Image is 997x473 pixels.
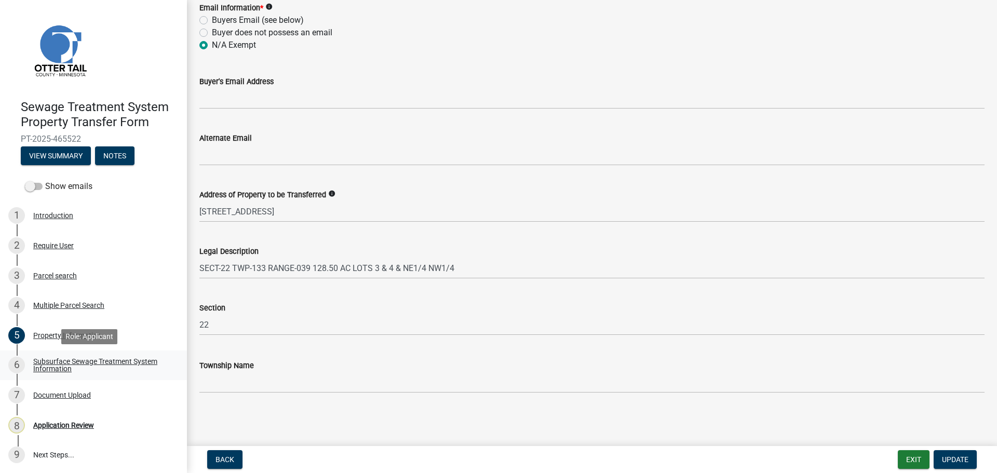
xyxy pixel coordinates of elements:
label: Township Name [199,362,254,370]
div: Multiple Parcel Search [33,302,104,309]
i: info [328,190,335,197]
label: Buyer's Email Address [199,78,274,86]
span: Back [215,455,234,464]
span: Update [942,455,968,464]
label: Show emails [25,180,92,193]
div: 7 [8,387,25,403]
div: 8 [8,417,25,434]
label: Buyer does not possess an email [212,26,332,39]
button: Update [934,450,977,469]
div: Document Upload [33,391,91,399]
label: Alternate Email [199,135,252,142]
div: Property Information [33,332,101,339]
wm-modal-confirm: Notes [95,152,134,160]
div: 1 [8,207,25,224]
label: Legal Description [199,248,259,255]
div: 2 [8,237,25,254]
div: Introduction [33,212,73,219]
div: Require User [33,242,74,249]
button: Notes [95,146,134,165]
span: PT-2025-465522 [21,134,166,144]
div: 6 [8,357,25,373]
div: Parcel search [33,272,77,279]
div: 4 [8,297,25,314]
img: Otter Tail County, Minnesota [21,11,99,89]
button: Back [207,450,242,469]
label: Email Information [199,5,263,12]
div: 9 [8,447,25,463]
div: Role: Applicant [61,329,117,344]
div: 3 [8,267,25,284]
button: Exit [898,450,929,469]
label: Buyers Email (see below) [212,14,304,26]
h4: Sewage Treatment System Property Transfer Form [21,100,179,130]
label: N/A Exempt [212,39,256,51]
i: info [265,3,273,10]
label: Address of Property to be Transferred [199,192,326,199]
div: 5 [8,327,25,344]
button: View Summary [21,146,91,165]
label: Section [199,305,225,312]
div: Application Review [33,422,94,429]
div: Subsurface Sewage Treatment System Information [33,358,170,372]
wm-modal-confirm: Summary [21,152,91,160]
